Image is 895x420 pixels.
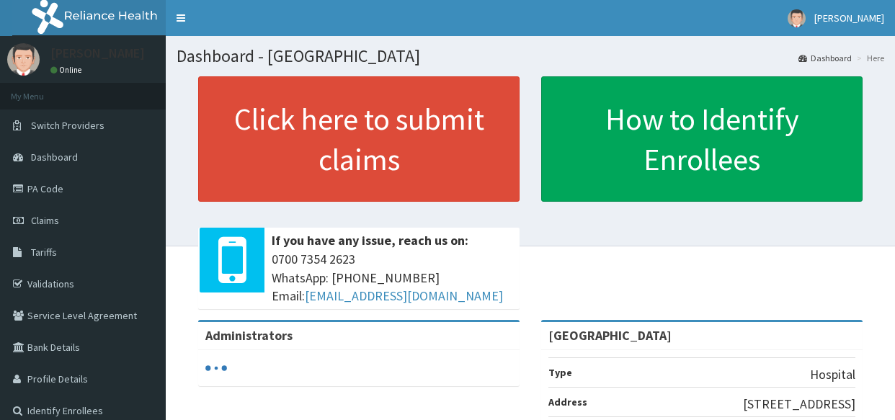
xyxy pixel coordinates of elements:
[798,52,852,64] a: Dashboard
[31,246,57,259] span: Tariffs
[548,366,572,379] b: Type
[177,47,884,66] h1: Dashboard - [GEOGRAPHIC_DATA]
[305,287,503,304] a: [EMAIL_ADDRESS][DOMAIN_NAME]
[50,47,145,60] p: [PERSON_NAME]
[50,65,85,75] a: Online
[272,250,512,305] span: 0700 7354 2623 WhatsApp: [PHONE_NUMBER] Email:
[31,119,104,132] span: Switch Providers
[541,76,863,202] a: How to Identify Enrollees
[548,327,672,344] strong: [GEOGRAPHIC_DATA]
[743,395,855,414] p: [STREET_ADDRESS]
[810,365,855,384] p: Hospital
[205,357,227,379] svg: audio-loading
[7,43,40,76] img: User Image
[853,52,884,64] li: Here
[205,327,293,344] b: Administrators
[31,214,59,227] span: Claims
[548,396,587,408] b: Address
[198,76,520,202] a: Click here to submit claims
[272,232,468,249] b: If you have any issue, reach us on:
[31,151,78,164] span: Dashboard
[788,9,806,27] img: User Image
[814,12,884,24] span: [PERSON_NAME]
